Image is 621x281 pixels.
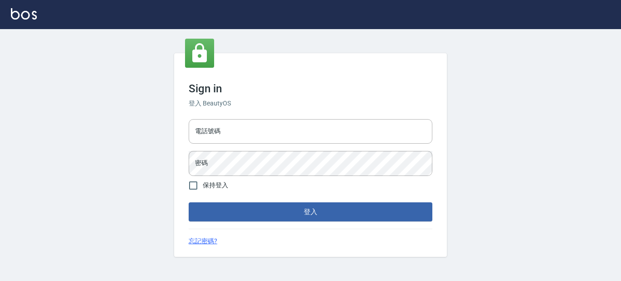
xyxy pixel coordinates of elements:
[189,236,217,246] a: 忘記密碼?
[189,82,432,95] h3: Sign in
[189,99,432,108] h6: 登入 BeautyOS
[11,8,37,20] img: Logo
[189,202,432,221] button: 登入
[203,181,228,190] span: 保持登入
